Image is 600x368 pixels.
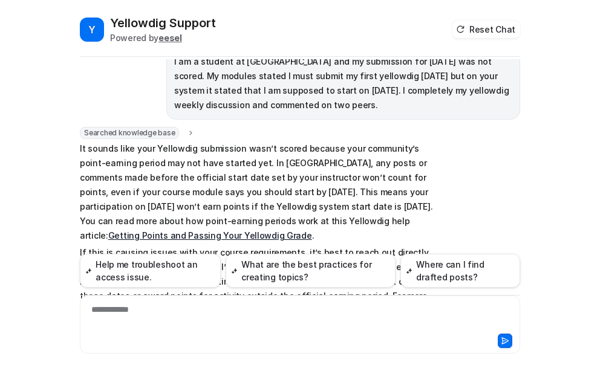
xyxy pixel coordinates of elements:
p: If this is causing issues with your course requirements, it’s best to reach out directly to your ... [80,245,434,318]
button: What are the best practices for creating topics? [226,254,396,288]
span: Y [80,18,104,42]
b: eesel [158,33,182,43]
p: I am a student at [GEOGRAPHIC_DATA] and my submission for [DATE] was not scored. My modules state... [174,54,512,112]
div: Powered by [110,31,216,44]
span: Searched knowledge base [80,127,179,139]
p: It sounds like your Yellowdig submission wasn’t scored because your community’s point-earning per... [80,141,434,243]
a: Getting Points and Passing Your Yellowdig Grade [108,230,312,240]
h2: Yellowdig Support [110,15,216,31]
button: Help me troubleshoot an access issue. [80,254,221,288]
button: Where can I find drafted posts? [400,254,520,288]
button: Reset Chat [452,21,520,38]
